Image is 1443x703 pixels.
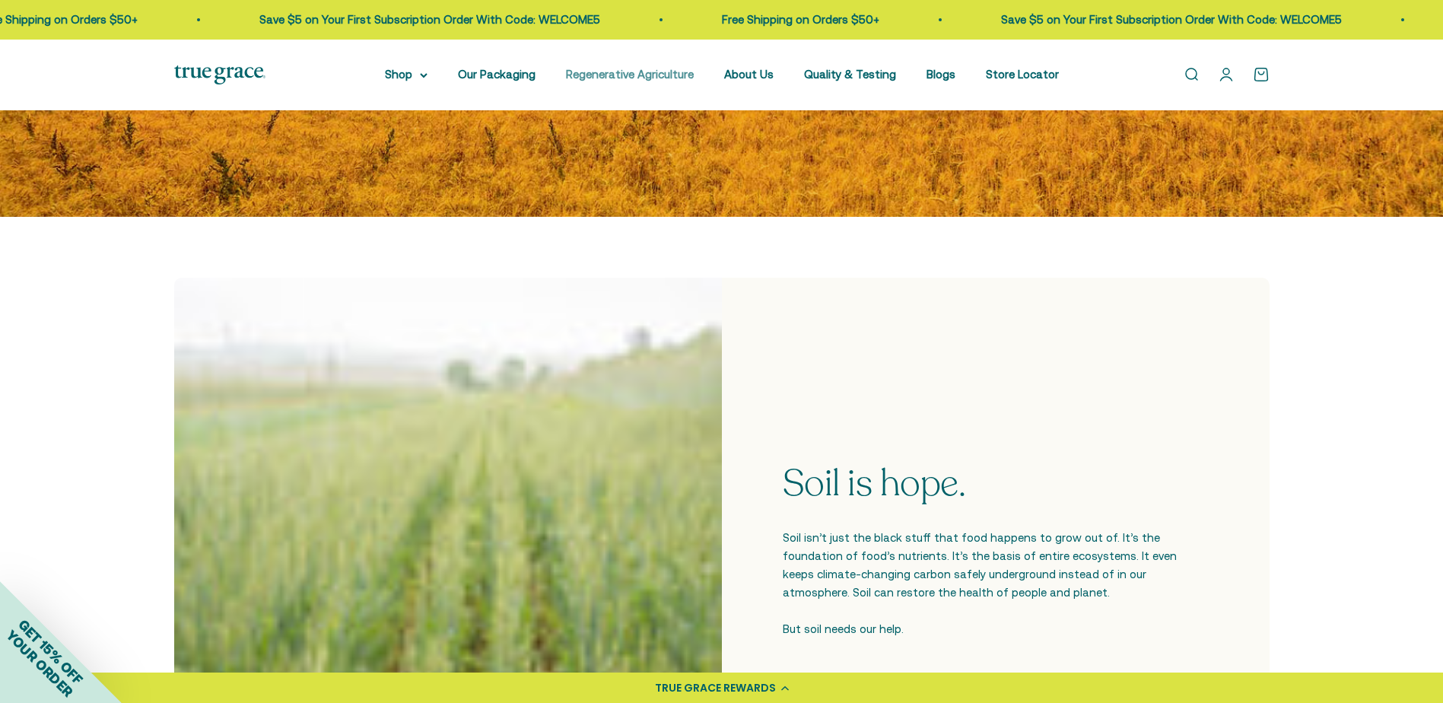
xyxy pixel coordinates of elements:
a: Blogs [927,68,955,81]
span: YOUR ORDER [3,627,76,700]
div: TRUE GRACE REWARDS [655,680,776,696]
span: GET 15% OFF [15,616,86,687]
a: Our Packaging [458,68,536,81]
a: Quality & Testing [804,68,896,81]
a: Store Locator [986,68,1059,81]
p: But soil needs our help. [783,620,1209,638]
a: Free Shipping on Orders $50+ [718,13,876,26]
p: Save $5 on Your First Subscription Order With Code: WELCOME5 [256,11,596,29]
p: Save $5 on Your First Subscription Order With Code: WELCOME5 [997,11,1338,29]
summary: Shop [385,65,427,84]
p: Soil isn’t just the black stuff that food happens to grow out of. It’s the foundation of food’s n... [783,529,1209,602]
a: About Us [724,68,774,81]
p: Soil is hope. [783,464,1209,504]
a: Regenerative Agriculture [566,68,694,81]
